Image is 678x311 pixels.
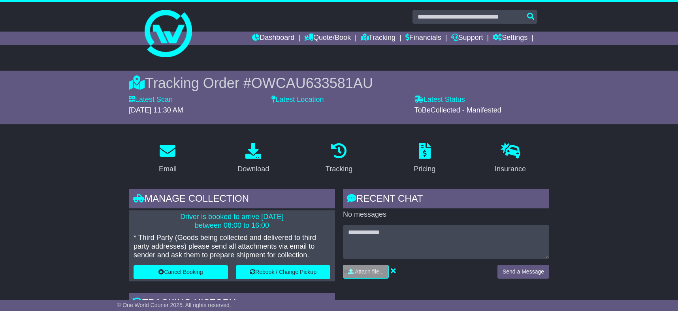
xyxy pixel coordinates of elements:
a: Tracking [361,32,395,45]
a: Insurance [490,140,531,177]
a: Download [232,140,274,177]
button: Send a Message [497,265,549,279]
label: Latest Status [414,96,465,104]
label: Latest Scan [129,96,173,104]
a: Financials [405,32,441,45]
div: RECENT CHAT [343,189,549,210]
div: Tracking [326,164,352,174]
a: Quote/Book [304,32,351,45]
div: Email [159,164,177,174]
a: Email [154,140,182,177]
span: © One World Courier 2025. All rights reserved. [117,302,231,308]
a: Pricing [409,140,441,177]
span: OWCAU633581AU [251,75,373,91]
a: Settings [493,32,527,45]
div: Insurance [495,164,526,174]
div: Manage collection [129,189,335,210]
div: Pricing [414,164,435,174]
a: Dashboard [252,32,294,45]
p: * Third Party (Goods being collected and delivered to third party addresses) please send all atta... [134,234,330,259]
a: Support [451,32,483,45]
span: ToBeCollected - Manifested [414,106,501,114]
a: Tracking [320,140,358,177]
button: Rebook / Change Pickup [236,265,330,279]
p: Driver is booked to arrive [DATE] between 08:00 to 16:00 [134,213,330,230]
div: Tracking Order # [129,75,549,92]
p: No messages [343,210,549,219]
label: Latest Location [271,96,324,104]
span: [DATE] 11:30 AM [129,106,183,114]
div: Download [237,164,269,174]
button: Cancel Booking [134,265,228,279]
